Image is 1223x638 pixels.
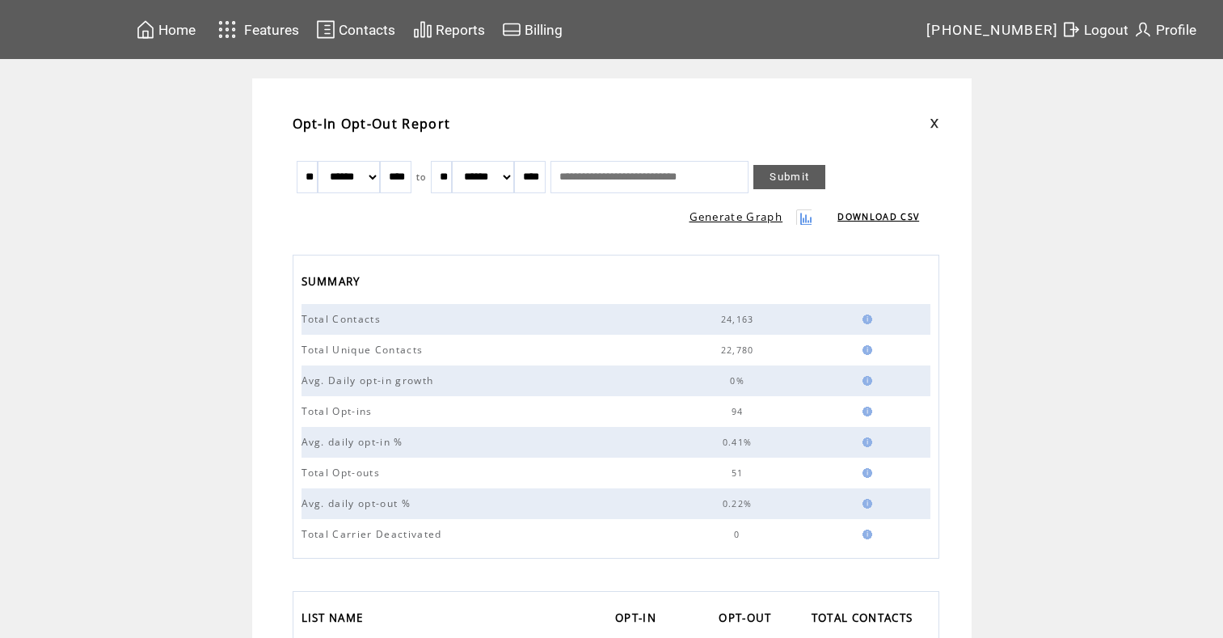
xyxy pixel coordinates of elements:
span: Total Opt-outs [302,466,385,480]
a: Generate Graph [690,209,783,224]
span: Logout [1084,22,1128,38]
span: LIST NAME [302,606,368,633]
a: Reports [411,17,487,42]
span: Reports [436,22,485,38]
img: help.gif [858,407,872,416]
span: Home [158,22,196,38]
img: help.gif [858,315,872,324]
a: DOWNLOAD CSV [837,211,919,222]
span: Avg. Daily opt-in growth [302,374,438,387]
span: 0.22% [723,498,757,509]
a: Billing [500,17,565,42]
img: help.gif [858,345,872,355]
img: help.gif [858,376,872,386]
a: Contacts [314,17,398,42]
a: Home [133,17,198,42]
a: Logout [1059,17,1131,42]
span: 0% [730,375,749,387]
a: TOTAL CONTACTS [812,606,921,633]
span: 94 [732,406,748,417]
img: home.svg [136,19,155,40]
span: SUMMARY [302,270,365,297]
span: Total Unique Contacts [302,343,428,357]
img: chart.svg [413,19,432,40]
img: features.svg [213,16,242,43]
a: Features [211,14,302,45]
span: Total Carrier Deactivated [302,527,446,541]
img: contacts.svg [316,19,335,40]
span: Total Contacts [302,312,386,326]
img: profile.svg [1133,19,1153,40]
span: Contacts [339,22,395,38]
img: help.gif [858,530,872,539]
span: OPT-IN [615,606,660,633]
span: 51 [732,467,748,479]
span: Avg. daily opt-out % [302,496,415,510]
span: Total Opt-ins [302,404,377,418]
img: help.gif [858,468,872,478]
span: to [416,171,427,183]
a: OPT-IN [615,606,664,633]
a: Profile [1131,17,1199,42]
a: OPT-OUT [719,606,779,633]
span: TOTAL CONTACTS [812,606,917,633]
span: 22,780 [721,344,758,356]
span: 0 [734,529,744,540]
img: help.gif [858,499,872,509]
span: Features [244,22,299,38]
a: Submit [753,165,825,189]
img: creidtcard.svg [502,19,521,40]
span: [PHONE_NUMBER] [926,22,1059,38]
span: Avg. daily opt-in % [302,435,407,449]
span: 24,163 [721,314,758,325]
span: Opt-In Opt-Out Report [293,115,451,133]
span: OPT-OUT [719,606,775,633]
span: 0.41% [723,437,757,448]
span: Profile [1156,22,1196,38]
span: Billing [525,22,563,38]
img: exit.svg [1061,19,1081,40]
a: LIST NAME [302,606,372,633]
img: help.gif [858,437,872,447]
